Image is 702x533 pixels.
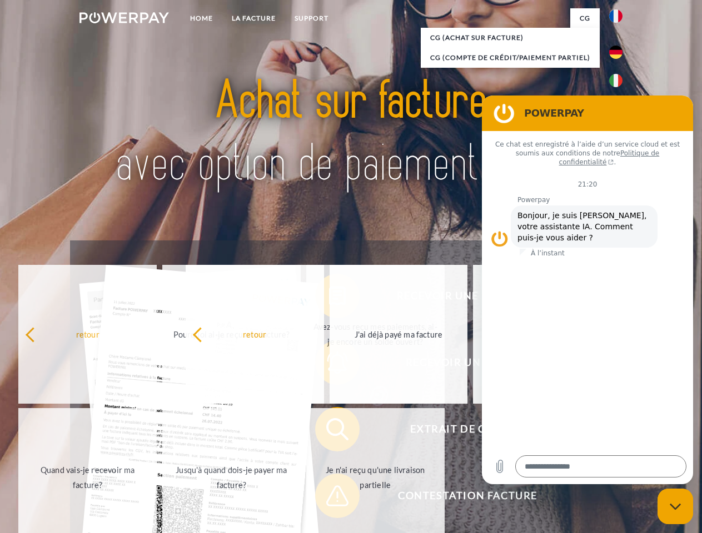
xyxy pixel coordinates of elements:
[315,407,604,451] button: Extrait de compte
[315,474,604,518] button: Contestation Facture
[421,48,600,68] a: CG (Compte de crédit/paiement partiel)
[609,9,623,23] img: fr
[79,12,169,23] img: logo-powerpay-white.svg
[482,95,693,484] iframe: Fenêtre de messagerie
[285,8,338,28] a: Support
[169,326,294,341] div: Pourquoi ai-je reçu une facture?
[222,8,285,28] a: LA FACTURE
[25,462,150,492] div: Quand vais-je recevoir ma facture?
[331,407,604,451] span: Extrait de compte
[192,326,317,341] div: retour
[421,28,600,48] a: CG (achat sur facture)
[169,462,294,492] div: Jusqu'à quand dois-je payer ma facture?
[658,489,693,524] iframe: Bouton de lancement de la fenêtre de messagerie, conversation en cours
[609,46,623,59] img: de
[336,326,461,341] div: J'ai déjà payé ma facture
[609,74,623,87] img: it
[25,326,150,341] div: retour
[313,462,438,492] div: Je n'ai reçu qu'une livraison partielle
[106,53,596,213] img: title-powerpay_fr.svg
[570,8,600,28] a: CG
[480,326,605,341] div: La commande a été renvoyée
[181,8,222,28] a: Home
[331,474,604,518] span: Contestation Facture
